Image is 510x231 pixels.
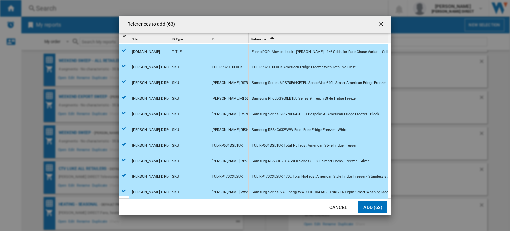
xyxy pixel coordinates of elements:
[132,138,173,153] div: [PERSON_NAME] DIRECT
[252,60,356,75] div: TCL RP320FXE0UK American Fridge Freezer With Total No Frost
[172,37,183,41] span: ID Type
[172,138,179,153] div: SKU
[172,60,179,75] div: SKU
[324,201,353,213] button: Cancel
[210,33,248,43] div: ID Sort None
[132,91,173,106] div: [PERSON_NAME] DIRECT
[251,37,266,41] span: Reference
[170,33,209,43] div: ID Type Sort None
[252,169,393,184] div: TCL RP470CXE2UK 470L Total No-Frost American Style Fridge Freezer - Stainless steel
[130,33,169,43] div: Sort None
[124,21,175,28] h4: References to add (63)
[132,169,173,184] div: [PERSON_NAME] DIRECT
[212,122,266,138] div: [PERSON_NAME]-RB34C632EWW
[212,185,273,200] div: [PERSON_NAME]-WW90CGC04DABEU
[132,60,173,75] div: [PERSON_NAME] DIRECT
[212,138,243,153] div: TCL-RP631SSE1UK
[132,75,173,91] div: [PERSON_NAME] DIRECT
[250,33,388,43] div: Reference Sort Ascending
[170,33,209,43] div: Sort None
[252,107,379,122] div: Samsung Series 6 RS70F64KEFEU Bespoke AI American Fridge Freezer - Black
[212,37,215,41] span: ID
[252,75,398,91] div: Samsung Series 6 RS70F64KETEU SpaceMax 640L Smart American Fridge Freezer - Silver
[172,107,179,122] div: SKU
[172,122,179,138] div: SKU
[212,169,243,184] div: TCL-RP470CXE2UK
[212,60,243,75] div: TCL-RP320FXE0UK
[172,169,179,184] div: SKU
[252,138,357,153] div: TCL RP631SSE1UK Total No Frost American Style Fridge Freezer
[212,91,270,106] div: [PERSON_NAME]-RF65DG960EB1EU
[358,201,387,213] button: Add (63)
[212,75,266,91] div: [PERSON_NAME]-RS70F64KETEU
[252,185,407,200] div: Samsung Series 5 AI Energy WW90CGC04DABEU 9KG 1400rpm Smart Washing Machine - Black
[132,122,173,138] div: [PERSON_NAME] DIRECT
[375,18,388,31] button: getI18NText('BUTTONS.CLOSE_DIALOG')
[132,44,160,59] div: [DOMAIN_NAME]
[378,21,386,29] ng-md-icon: getI18NText('BUTTONS.CLOSE_DIALOG')
[172,154,179,169] div: SKU
[210,33,248,43] div: Sort None
[212,107,265,122] div: [PERSON_NAME]-RS70F64KEFEU
[252,122,347,138] div: Samsung RB34C632EWW Frost Free Fridge Freezer - White
[252,154,369,169] div: Samsung RB53DG706AS9EU Series 8 538L Smart Combi Freezer - Silver
[250,33,388,43] div: Sort Ascending
[132,37,137,41] span: Site
[172,44,182,59] div: TITLE
[132,107,173,122] div: [PERSON_NAME] DIRECT
[130,33,169,43] div: Site Sort None
[172,91,179,106] div: SKU
[172,185,179,200] div: SKU
[132,154,173,169] div: [PERSON_NAME] DIRECT
[267,37,277,41] span: Sort Ascending
[252,91,357,106] div: Samsung RF65DG960EB1EU Series 9 French Style Fridge Freezer
[132,185,173,200] div: [PERSON_NAME] DIRECT
[172,75,179,91] div: SKU
[212,154,271,169] div: [PERSON_NAME]-RB53DG706AS9EU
